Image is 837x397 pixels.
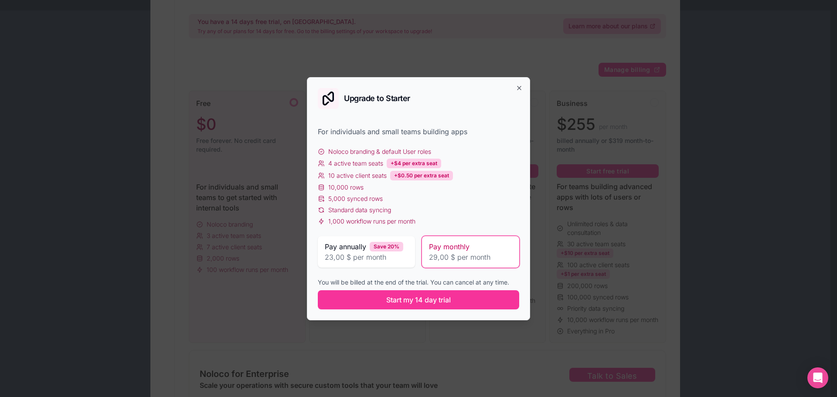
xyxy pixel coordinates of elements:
[390,171,453,180] div: +$0.50 per extra seat
[516,85,523,92] button: Close
[429,252,512,262] span: 29,00 $ per month
[370,242,403,251] div: Save 20%
[344,95,410,102] h2: Upgrade to Starter
[386,295,451,305] span: Start my 14 day trial
[325,241,366,252] span: Pay annually
[325,252,408,262] span: 23,00 $ per month
[318,290,519,309] button: Start my 14 day trial
[328,183,364,192] span: 10,000 rows
[429,241,470,252] span: Pay monthly
[328,159,383,168] span: 4 active team seats
[328,171,387,180] span: 10 active client seats
[328,194,383,203] span: 5,000 synced rows
[318,278,519,287] div: You will be billed at the end of the trial. You can cancel at any time.
[328,206,391,214] span: Standard data syncing
[387,159,441,168] div: +$4 per extra seat
[318,126,519,137] div: For individuals and small teams building apps
[328,217,415,226] span: 1,000 workflow runs per month
[328,147,431,156] span: Noloco branding & default User roles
